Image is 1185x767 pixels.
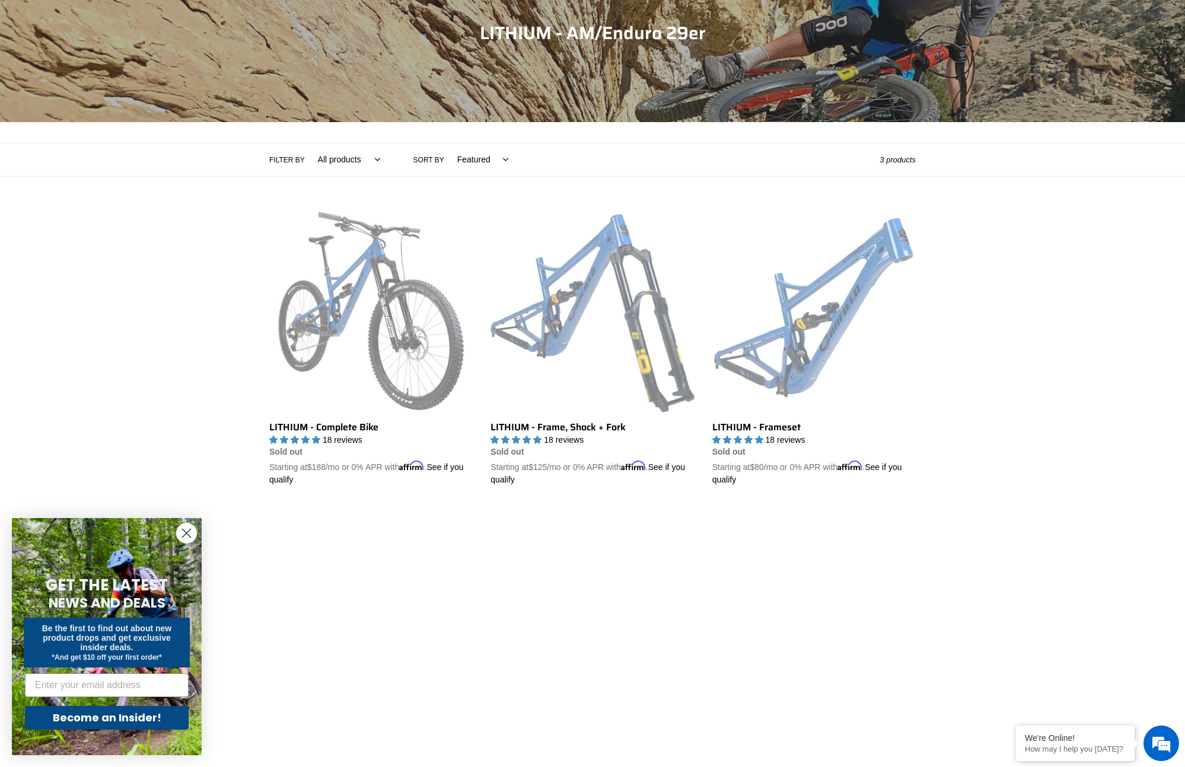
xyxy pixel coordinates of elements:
[413,155,444,165] label: Sort by
[1025,733,1126,743] div: We're Online!
[25,706,189,730] button: Become an Insider!
[46,574,168,596] span: GET THE LATEST
[49,593,165,612] span: NEWS AND DEALS
[880,155,916,164] span: 3 products
[52,653,161,661] span: *And get $10 off your first order*
[480,19,706,47] span: LITHIUM - AM/Enduro 29er
[42,624,172,652] span: Be the first to find out about new product drops and get exclusive insider deals.
[176,523,197,544] button: Close dialog
[25,673,189,697] input: Enter your email address
[1025,744,1126,753] p: How may I help you today?
[269,155,305,165] label: Filter by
